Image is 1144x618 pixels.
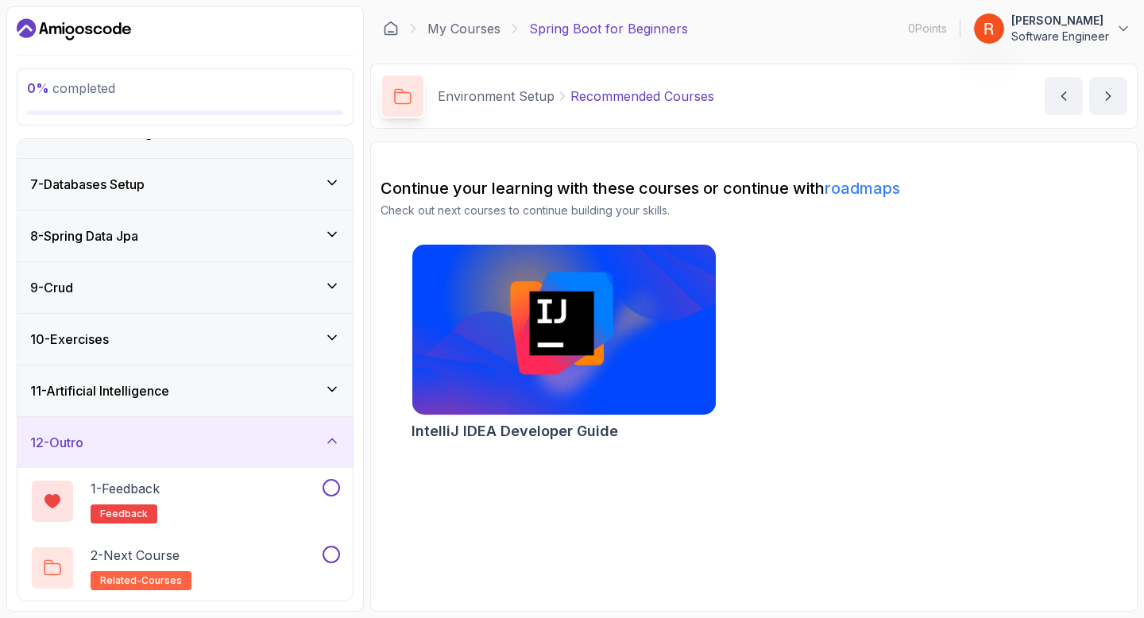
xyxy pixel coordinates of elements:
[974,14,1004,44] img: user profile image
[1011,29,1109,44] p: Software Engineer
[17,417,353,468] button: 12-Outro
[412,245,716,415] img: IntelliJ IDEA Developer Guide card
[27,80,115,96] span: completed
[570,87,714,106] p: Recommended Courses
[427,19,500,38] a: My Courses
[27,80,49,96] span: 0 %
[438,87,555,106] p: Environment Setup
[30,433,83,452] h3: 12 - Outro
[91,546,180,565] p: 2 - Next Course
[412,244,717,442] a: IntelliJ IDEA Developer Guide cardIntelliJ IDEA Developer Guide
[17,159,353,210] button: 7-Databases Setup
[30,278,73,297] h3: 9 - Crud
[1045,77,1083,115] button: previous content
[825,179,900,198] a: roadmaps
[383,21,399,37] a: Dashboard
[381,177,1127,199] h2: Continue your learning with these courses or continue with
[412,420,618,442] h2: IntelliJ IDEA Developer Guide
[30,546,340,590] button: 2-Next Courserelated-courses
[381,203,1127,218] p: Check out next courses to continue building your skills.
[100,574,182,587] span: related-courses
[17,17,131,42] a: Dashboard
[973,13,1131,44] button: user profile image[PERSON_NAME]Software Engineer
[17,211,353,261] button: 8-Spring Data Jpa
[30,479,340,523] button: 1-Feedbackfeedback
[1011,13,1109,29] p: [PERSON_NAME]
[30,175,145,194] h3: 7 - Databases Setup
[91,479,160,498] p: 1 - Feedback
[17,365,353,416] button: 11-Artificial Intelligence
[30,381,169,400] h3: 11 - Artificial Intelligence
[30,226,138,245] h3: 8 - Spring Data Jpa
[100,508,148,520] span: feedback
[529,19,688,38] p: Spring Boot for Beginners
[908,21,947,37] p: 0 Points
[30,330,109,349] h3: 10 - Exercises
[1089,77,1127,115] button: next content
[17,262,353,313] button: 9-Crud
[17,314,353,365] button: 10-Exercises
